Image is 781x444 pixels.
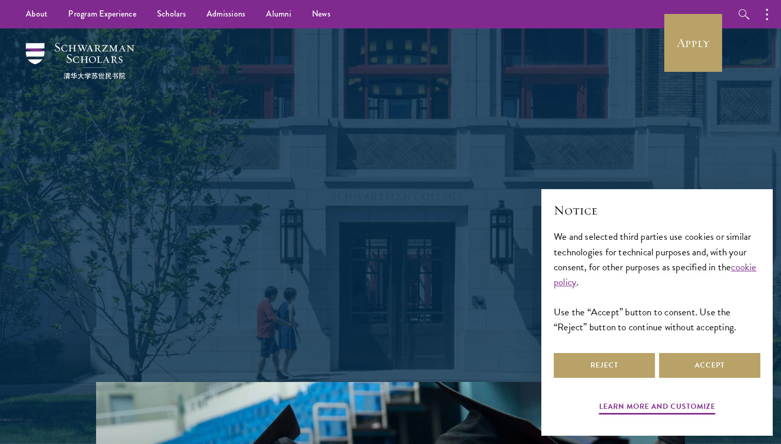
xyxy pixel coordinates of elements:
button: Accept [659,353,760,378]
a: cookie policy [554,259,757,289]
a: Apply [664,14,722,72]
button: Learn more and customize [599,400,715,416]
h2: Notice [554,202,760,219]
button: Reject [554,353,655,378]
div: We and selected third parties use cookies or similar technologies for technical purposes and, wit... [554,229,760,334]
img: Schwarzman Scholars [26,43,134,79]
